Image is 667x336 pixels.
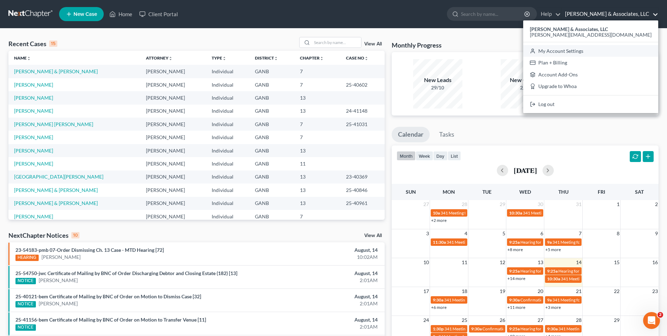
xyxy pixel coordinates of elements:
[598,189,605,195] span: Fri
[461,7,525,20] input: Search by name...
[14,174,103,180] a: [GEOGRAPHIC_DATA][PERSON_NAME]
[294,91,340,104] td: 13
[523,210,586,216] span: 341 Meeting for [PERSON_NAME]
[652,258,659,267] span: 16
[575,258,582,267] span: 14
[15,255,39,261] div: HEARING
[413,84,462,91] div: 29/10
[294,197,340,210] td: 13
[340,170,385,183] td: 23-40369
[444,297,545,303] span: 341 Meeting for [PERSON_NAME] & [PERSON_NAME]
[255,55,278,61] a: Districtunfold_more
[530,32,652,38] span: [PERSON_NAME][EMAIL_ADDRESS][DOMAIN_NAME]
[507,276,525,281] a: +14 more
[140,91,206,104] td: [PERSON_NAME]
[613,287,620,295] span: 22
[206,118,249,131] td: Individual
[397,151,416,161] button: month
[552,239,616,245] span: 341 Meeting for [PERSON_NAME]
[249,131,294,144] td: GANB
[249,210,294,223] td: GANB
[262,293,378,300] div: August, 14
[14,108,53,114] a: [PERSON_NAME]
[140,197,206,210] td: [PERSON_NAME]
[423,200,430,209] span: 27
[206,157,249,170] td: Individual
[447,239,510,245] span: 341 Meeting for [PERSON_NAME]
[71,232,79,238] div: 10
[499,316,506,324] span: 26
[15,293,201,299] a: 25-40121-bem Certificate of Mailing by BNC of Order on Motion to Dismiss Case [32]
[206,78,249,91] td: Individual
[523,45,658,57] a: My Account Settings
[652,287,659,295] span: 23
[520,326,613,331] span: Hearing for [PERSON_NAME] & [PERSON_NAME]
[433,239,446,245] span: 11:30a
[14,82,53,88] a: [PERSON_NAME]
[423,287,430,295] span: 17
[509,326,520,331] span: 9:25a
[14,134,53,140] a: [PERSON_NAME]
[413,76,462,84] div: New Leads
[14,187,98,193] a: [PERSON_NAME] & [PERSON_NAME]
[441,210,541,216] span: 341 Meeting for [PERSON_NAME] & [PERSON_NAME]
[547,297,552,303] span: 9a
[558,268,613,274] span: Hearing for [PERSON_NAME]
[262,254,378,261] div: 10:02AM
[416,151,433,161] button: week
[249,91,294,104] td: GANB
[578,229,582,238] span: 7
[523,69,658,81] a: Account Add-Ons
[39,300,78,307] a: [PERSON_NAME]
[340,78,385,91] td: 25-40602
[8,231,79,239] div: NextChapter Notices
[168,56,173,61] i: unfold_more
[206,105,249,118] td: Individual
[364,42,382,46] a: View All
[340,118,385,131] td: 25-41031
[249,118,294,131] td: GANB
[8,39,57,48] div: Recent Cases
[274,56,278,61] i: unfold_more
[39,277,78,284] a: [PERSON_NAME]
[520,268,575,274] span: Hearing for [PERSON_NAME]
[206,91,249,104] td: Individual
[364,233,382,238] a: View All
[461,200,468,209] span: 28
[340,183,385,197] td: 25-40846
[448,151,461,161] button: list
[294,183,340,197] td: 13
[443,189,455,195] span: Mon
[249,78,294,91] td: GANB
[575,316,582,324] span: 28
[392,127,430,142] a: Calendar
[537,200,544,209] span: 30
[433,297,443,303] span: 9:30a
[509,239,520,245] span: 9:25a
[300,55,324,61] a: Chapterunfold_more
[294,210,340,223] td: 7
[294,131,340,144] td: 7
[545,247,561,252] a: +5 more
[616,200,620,209] span: 1
[14,200,98,206] a: [PERSON_NAME] & [PERSON_NAME]
[482,326,563,331] span: Confirmation Hearing for [PERSON_NAME]
[392,41,442,49] h3: Monthly Progress
[523,81,658,93] a: Upgrade to Whoa
[482,189,492,195] span: Tue
[15,270,237,276] a: 25-54750-jwc Certificate of Mailing by BNC of Order Discharging Debtor and Closing Estate (182) [13]
[509,268,520,274] span: 9:25a
[294,105,340,118] td: 13
[262,323,378,330] div: 2:01AM
[431,218,447,223] a: +2 more
[312,37,361,48] input: Search by name...
[558,189,569,195] span: Thu
[249,65,294,78] td: GANB
[14,95,53,101] a: [PERSON_NAME]
[262,270,378,277] div: August, 14
[262,247,378,254] div: August, 14
[136,8,181,20] a: Client Portal
[14,55,31,61] a: Nameunfold_more
[140,210,206,223] td: [PERSON_NAME]
[206,170,249,183] td: Individual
